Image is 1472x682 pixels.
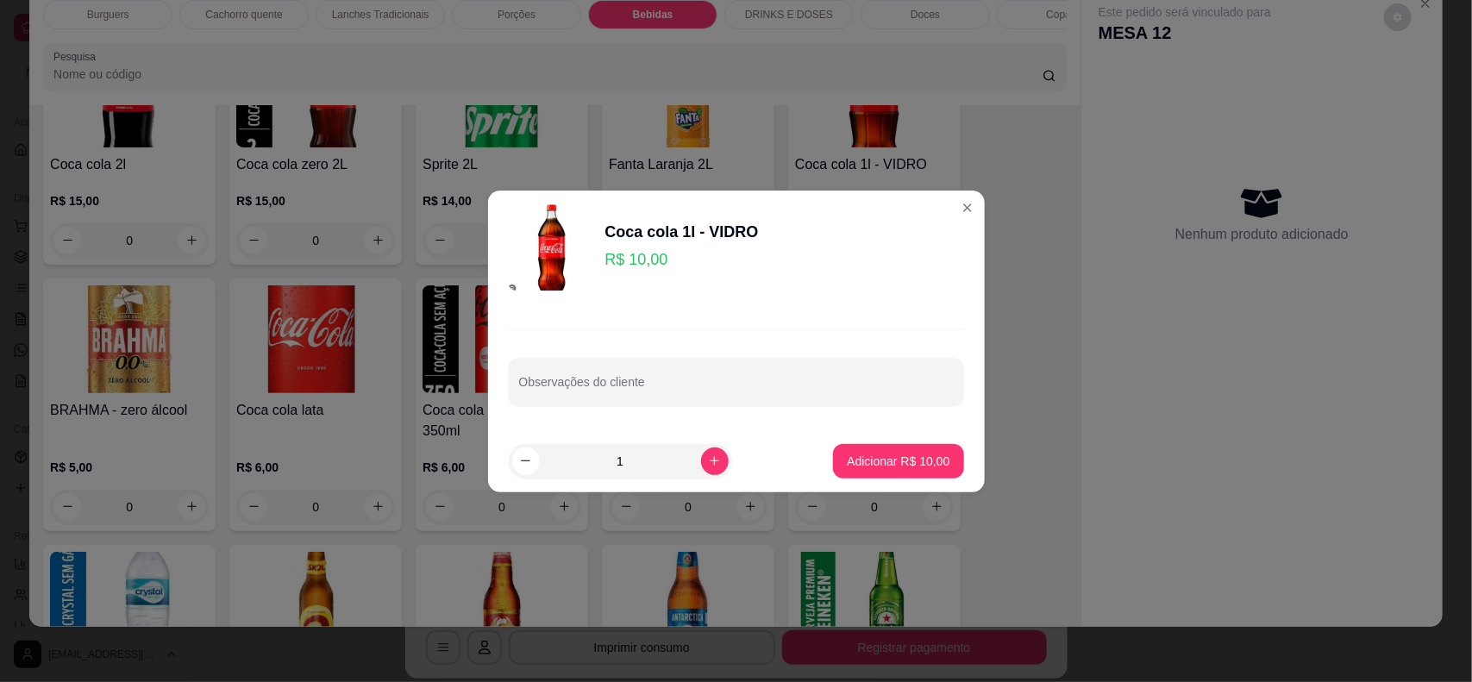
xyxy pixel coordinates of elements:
[512,447,540,475] button: decrease-product-quantity
[701,447,729,475] button: increase-product-quantity
[519,380,954,397] input: Observações do cliente
[605,220,759,244] div: Coca cola 1l - VIDRO
[833,444,963,479] button: Adicionar R$ 10,00
[954,194,981,222] button: Close
[847,453,949,470] p: Adicionar R$ 10,00
[605,247,759,272] p: R$ 10,00
[509,204,595,291] img: product-image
